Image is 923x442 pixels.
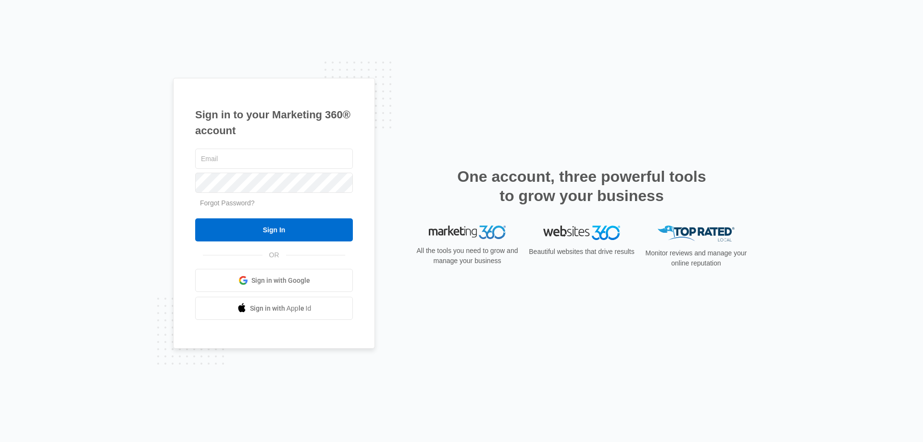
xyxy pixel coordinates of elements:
[250,303,312,314] span: Sign in with Apple Id
[413,246,521,266] p: All the tools you need to grow and manage your business
[200,199,255,207] a: Forgot Password?
[195,149,353,169] input: Email
[251,276,310,286] span: Sign in with Google
[195,297,353,320] a: Sign in with Apple Id
[195,269,353,292] a: Sign in with Google
[262,250,286,260] span: OR
[195,218,353,241] input: Sign In
[195,107,353,139] h1: Sign in to your Marketing 360® account
[543,226,620,240] img: Websites 360
[429,226,506,239] img: Marketing 360
[658,226,735,241] img: Top Rated Local
[454,167,709,205] h2: One account, three powerful tools to grow your business
[642,248,750,268] p: Monitor reviews and manage your online reputation
[528,247,636,257] p: Beautiful websites that drive results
